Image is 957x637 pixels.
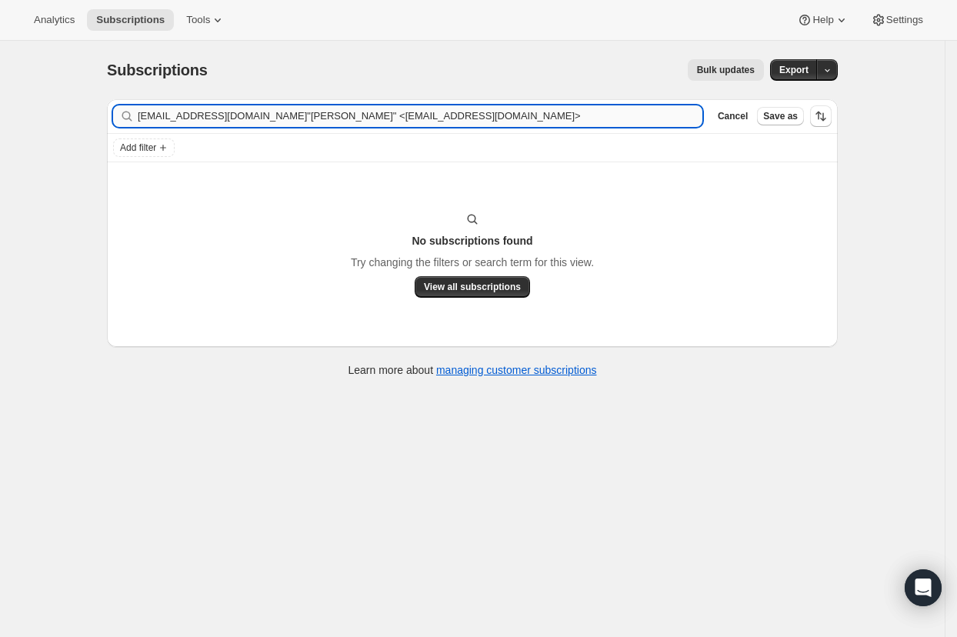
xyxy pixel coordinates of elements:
[412,233,532,248] h3: No subscriptions found
[788,9,858,31] button: Help
[718,110,748,122] span: Cancel
[424,281,521,293] span: View all subscriptions
[862,9,932,31] button: Settings
[34,14,75,26] span: Analytics
[905,569,942,606] div: Open Intercom Messenger
[87,9,174,31] button: Subscriptions
[436,364,597,376] a: managing customer subscriptions
[812,14,833,26] span: Help
[763,110,798,122] span: Save as
[688,59,764,81] button: Bulk updates
[770,59,818,81] button: Export
[779,64,809,76] span: Export
[348,362,597,378] p: Learn more about
[25,9,84,31] button: Analytics
[757,107,804,125] button: Save as
[96,14,165,26] span: Subscriptions
[351,255,594,270] p: Try changing the filters or search term for this view.
[697,64,755,76] span: Bulk updates
[113,138,175,157] button: Add filter
[107,62,208,78] span: Subscriptions
[415,276,530,298] button: View all subscriptions
[177,9,235,31] button: Tools
[186,14,210,26] span: Tools
[712,107,754,125] button: Cancel
[120,142,156,154] span: Add filter
[138,105,702,127] input: Filter subscribers
[886,14,923,26] span: Settings
[810,105,832,127] button: Sort the results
